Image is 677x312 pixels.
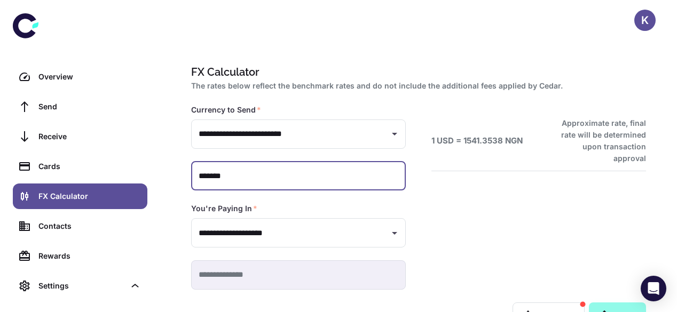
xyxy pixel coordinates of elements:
[38,190,141,202] div: FX Calculator
[387,126,402,141] button: Open
[641,276,666,301] div: Open Intercom Messenger
[13,243,147,269] a: Rewards
[549,117,646,164] h6: Approximate rate, final rate will be determined upon transaction approval
[38,71,141,83] div: Overview
[191,105,261,115] label: Currency to Send
[13,154,147,179] a: Cards
[431,135,523,147] h6: 1 USD = 1541.3538 NGN
[13,213,147,239] a: Contacts
[38,220,141,232] div: Contacts
[38,250,141,262] div: Rewards
[13,64,147,90] a: Overview
[38,131,141,142] div: Receive
[13,273,147,299] div: Settings
[191,64,642,80] h1: FX Calculator
[38,101,141,113] div: Send
[38,161,141,172] div: Cards
[13,183,147,209] a: FX Calculator
[13,94,147,119] a: Send
[13,124,147,149] a: Receive
[38,280,125,292] div: Settings
[634,10,656,31] button: K
[191,203,257,214] label: You're Paying In
[387,226,402,241] button: Open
